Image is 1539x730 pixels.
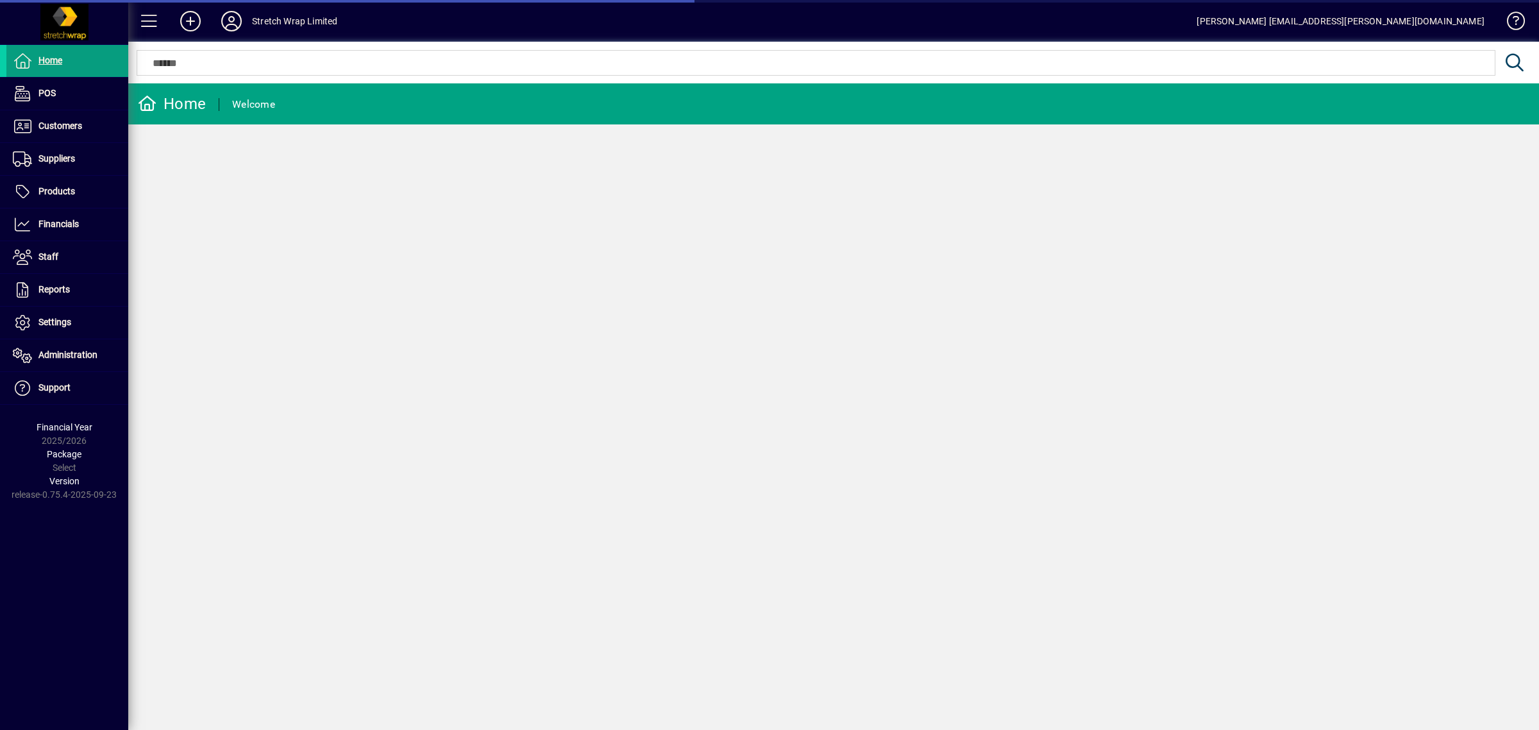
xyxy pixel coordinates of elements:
[211,10,252,33] button: Profile
[6,241,128,273] a: Staff
[1497,3,1523,44] a: Knowledge Base
[38,55,62,65] span: Home
[37,422,92,432] span: Financial Year
[6,143,128,175] a: Suppliers
[38,284,70,294] span: Reports
[138,94,206,114] div: Home
[38,219,79,229] span: Financials
[6,307,128,339] a: Settings
[6,339,128,371] a: Administration
[6,176,128,208] a: Products
[1197,11,1484,31] div: [PERSON_NAME] [EMAIL_ADDRESS][PERSON_NAME][DOMAIN_NAME]
[49,476,80,486] span: Version
[6,274,128,306] a: Reports
[170,10,211,33] button: Add
[38,153,75,164] span: Suppliers
[6,110,128,142] a: Customers
[252,11,338,31] div: Stretch Wrap Limited
[38,186,75,196] span: Products
[6,372,128,404] a: Support
[6,208,128,241] a: Financials
[38,350,97,360] span: Administration
[38,88,56,98] span: POS
[38,251,58,262] span: Staff
[232,94,275,115] div: Welcome
[38,121,82,131] span: Customers
[6,78,128,110] a: POS
[38,317,71,327] span: Settings
[47,449,81,459] span: Package
[38,382,71,393] span: Support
